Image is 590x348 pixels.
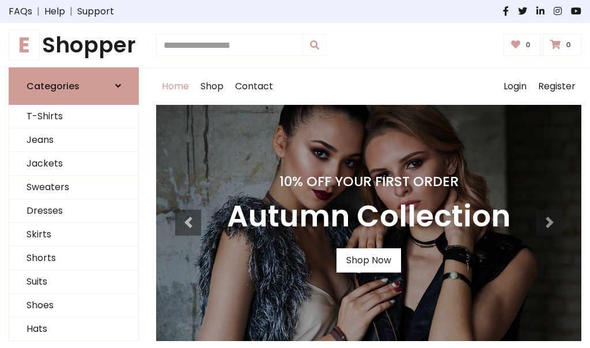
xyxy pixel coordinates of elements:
[563,40,574,50] span: 0
[9,5,32,18] a: FAQs
[156,68,195,105] a: Home
[44,5,65,18] a: Help
[195,68,229,105] a: Shop
[9,247,138,270] a: Shorts
[543,34,581,56] a: 0
[504,34,541,56] a: 0
[27,81,80,92] h6: Categories
[9,270,138,294] a: Suits
[227,199,510,234] h3: Autumn Collection
[227,173,510,190] h4: 10% Off Your First Order
[336,248,401,273] a: Shop Now
[9,128,138,152] a: Jeans
[523,40,534,50] span: 0
[532,68,581,105] a: Register
[9,317,138,341] a: Hats
[9,152,138,176] a: Jackets
[65,5,77,18] span: |
[9,223,138,247] a: Skirts
[32,5,44,18] span: |
[229,68,279,105] a: Contact
[9,199,138,223] a: Dresses
[9,105,138,128] a: T-Shirts
[498,68,532,105] a: Login
[9,294,138,317] a: Shoes
[9,176,138,199] a: Sweaters
[9,67,139,105] a: Categories
[77,5,114,18] a: Support
[9,32,139,58] h1: Shopper
[9,29,40,60] span: E
[9,32,139,58] a: EShopper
